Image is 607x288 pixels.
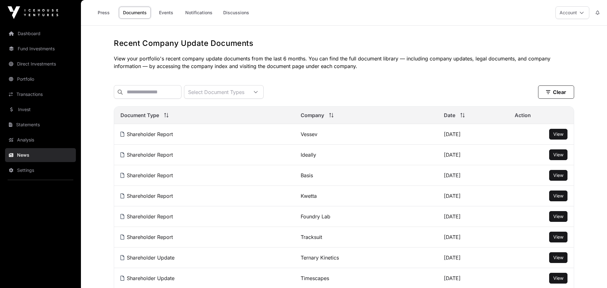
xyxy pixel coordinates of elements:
[114,55,574,70] p: View your portfolio's recent company update documents from the last 6 months. You can find the fu...
[301,234,322,240] a: Tracksuit
[119,7,151,19] a: Documents
[438,124,508,145] td: [DATE]
[549,191,567,201] button: View
[438,186,508,206] td: [DATE]
[444,111,455,119] span: Date
[153,7,179,19] a: Events
[5,163,76,177] a: Settings
[549,211,567,222] button: View
[8,6,58,19] img: Icehouse Ventures Logo
[553,152,563,157] span: View
[120,193,173,199] a: Shareholder Report
[549,170,567,181] button: View
[438,206,508,227] td: [DATE]
[301,111,324,119] span: Company
[120,131,173,137] a: Shareholder Report
[549,149,567,160] button: View
[553,172,563,178] a: View
[549,273,567,284] button: View
[438,165,508,186] td: [DATE]
[549,252,567,263] button: View
[5,57,76,71] a: Direct Investments
[553,193,563,199] a: View
[5,148,76,162] a: News
[553,275,563,281] a: View
[5,87,76,101] a: Transactions
[120,152,173,158] a: Shareholder Report
[184,85,248,98] div: Select Document Types
[553,193,563,198] span: View
[120,275,175,281] a: Shareholder Update
[5,27,76,41] a: Dashboard
[301,193,317,199] a: Kwetta
[120,254,175,261] a: Shareholder Update
[549,232,567,242] button: View
[120,234,173,240] a: Shareholder Report
[555,6,589,19] button: Account
[5,103,76,116] a: Invest
[120,213,173,220] a: Shareholder Report
[515,111,531,119] span: Action
[219,7,253,19] a: Discussions
[5,133,76,147] a: Analysis
[553,152,563,158] a: View
[553,275,563,281] span: View
[120,172,173,178] a: Shareholder Report
[438,227,508,247] td: [DATE]
[553,254,563,261] a: View
[438,247,508,268] td: [DATE]
[553,131,563,137] a: View
[301,172,313,178] a: Basis
[301,152,316,158] a: Ideally
[575,258,607,288] iframe: Chat Widget
[553,234,563,240] span: View
[5,72,76,86] a: Portfolio
[549,129,567,140] button: View
[301,275,329,281] a: Timescapes
[114,38,574,48] h1: Recent Company Update Documents
[120,111,159,119] span: Document Type
[91,7,116,19] a: Press
[553,234,563,240] a: View
[553,213,563,220] a: View
[301,254,339,261] a: Ternary Kinetics
[301,131,317,137] a: Vessev
[301,213,330,220] a: Foundry Lab
[5,42,76,56] a: Fund Investments
[438,145,508,165] td: [DATE]
[5,118,76,132] a: Statements
[181,7,217,19] a: Notifications
[538,85,574,99] button: Clear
